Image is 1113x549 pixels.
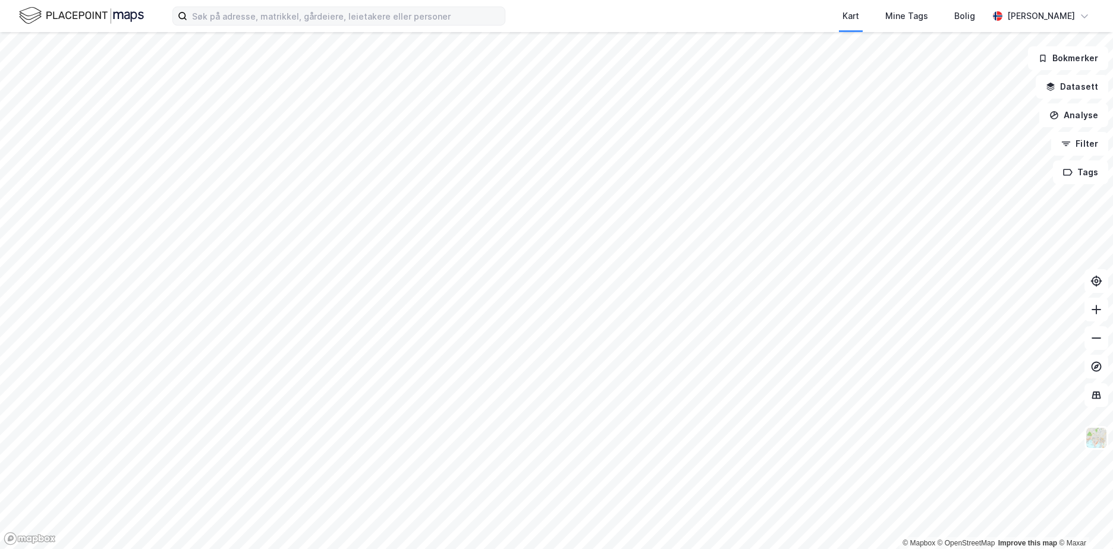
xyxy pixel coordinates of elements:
[842,9,859,23] div: Kart
[903,539,935,547] a: Mapbox
[187,7,505,25] input: Søk på adresse, matrikkel, gårdeiere, leietakere eller personer
[1007,9,1075,23] div: [PERSON_NAME]
[4,532,56,545] a: Mapbox homepage
[998,539,1057,547] a: Improve this map
[1036,75,1108,99] button: Datasett
[1053,160,1108,184] button: Tags
[19,5,144,26] img: logo.f888ab2527a4732fd821a326f86c7f29.svg
[1054,492,1113,549] iframe: Chat Widget
[885,9,928,23] div: Mine Tags
[954,9,975,23] div: Bolig
[1051,132,1108,156] button: Filter
[1028,46,1108,70] button: Bokmerker
[938,539,995,547] a: OpenStreetMap
[1054,492,1113,549] div: Kontrollprogram for chat
[1085,427,1108,449] img: Z
[1039,103,1108,127] button: Analyse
